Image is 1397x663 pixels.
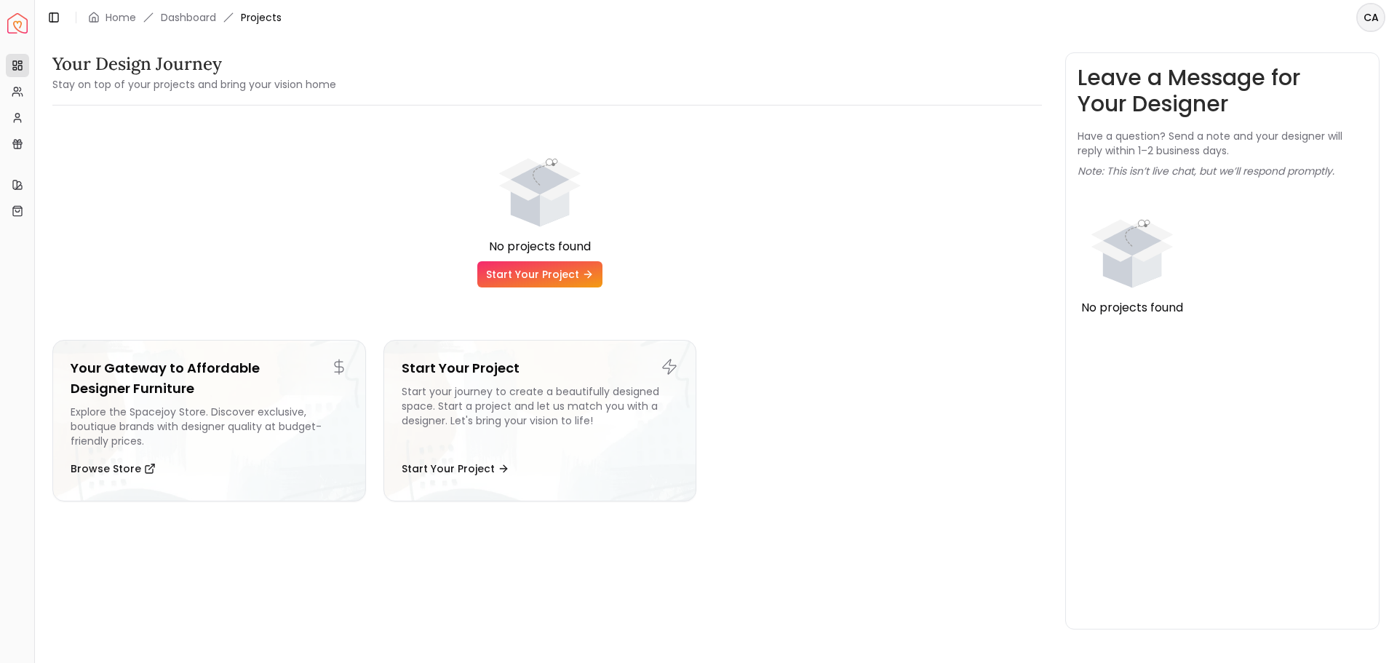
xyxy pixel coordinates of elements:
div: Explore the Spacejoy Store. Discover exclusive, boutique brands with designer quality at budget-f... [71,405,348,448]
div: animation [485,129,594,238]
a: Start Your Project [477,261,602,287]
h3: Leave a Message for Your Designer [1078,65,1367,117]
small: Stay on top of your projects and bring your vision home [52,77,336,92]
a: Spacejoy [7,13,28,33]
a: Your Gateway to Affordable Designer FurnitureExplore the Spacejoy Store. Discover exclusive, bout... [52,340,366,501]
button: CA [1356,3,1385,32]
div: Start your journey to create a beautifully designed space. Start a project and let us match you w... [402,384,679,448]
a: Dashboard [161,10,216,25]
div: animation [1078,190,1187,299]
a: Start Your ProjectStart your journey to create a beautifully designed space. Start a project and ... [383,340,697,501]
nav: breadcrumb [88,10,282,25]
h3: Your Design Journey [52,52,336,76]
img: Spacejoy Logo [7,13,28,33]
p: Have a question? Send a note and your designer will reply within 1–2 business days. [1078,129,1367,158]
span: CA [1358,4,1384,31]
div: No projects found [52,238,1027,255]
button: Start Your Project [402,454,509,483]
div: No projects found [1078,299,1187,317]
span: Projects [241,10,282,25]
a: Home [106,10,136,25]
h5: Your Gateway to Affordable Designer Furniture [71,358,348,399]
p: Note: This isn’t live chat, but we’ll respond promptly. [1078,164,1334,178]
button: Browse Store [71,454,156,483]
h5: Start Your Project [402,358,679,378]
